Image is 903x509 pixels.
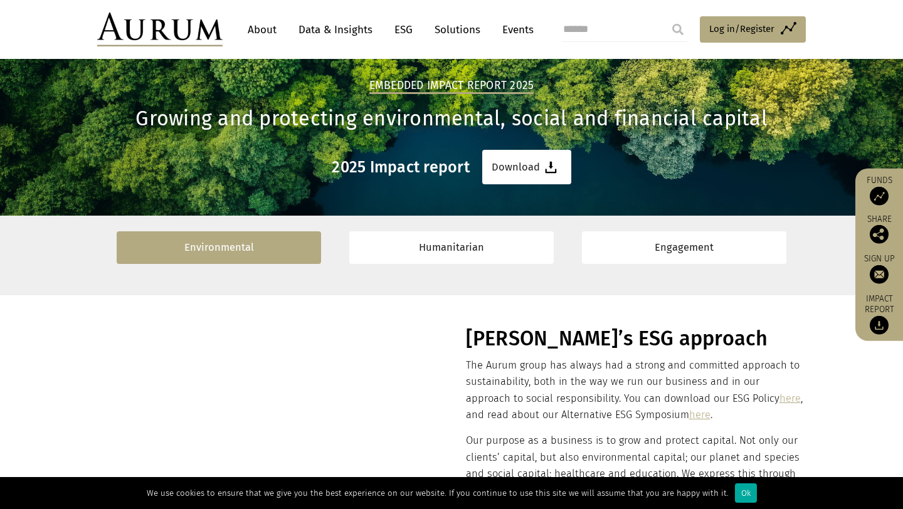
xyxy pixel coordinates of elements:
[349,231,554,263] a: Humanitarian
[779,392,801,404] a: here
[332,158,470,177] h3: 2025 Impact report
[97,13,223,46] img: Aurum
[665,17,690,42] input: Submit
[862,253,897,284] a: Sign up
[709,21,774,36] span: Log in/Register
[97,107,806,131] h1: Growing and protecting environmental, social and financial capital
[369,79,534,94] h2: Embedded Impact report 2025
[870,187,889,206] img: Access Funds
[735,483,757,503] div: Ok
[117,231,321,263] a: Environmental
[388,18,419,41] a: ESG
[689,409,710,421] a: here
[466,327,803,351] h1: [PERSON_NAME]’s ESG approach
[292,18,379,41] a: Data & Insights
[870,225,889,244] img: Share this post
[862,215,897,244] div: Share
[466,357,803,424] p: The Aurum group has always had a strong and committed approach to sustainability, both in the way...
[862,175,897,206] a: Funds
[700,16,806,43] a: Log in/Register
[241,18,283,41] a: About
[466,433,803,499] p: Our purpose as a business is to grow and protect capital. Not only our clients’ capital, but also...
[482,150,571,184] a: Download
[428,18,487,41] a: Solutions
[496,18,534,41] a: Events
[870,265,889,284] img: Sign up to our newsletter
[862,293,897,335] a: Impact report
[582,231,786,263] a: Engagement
